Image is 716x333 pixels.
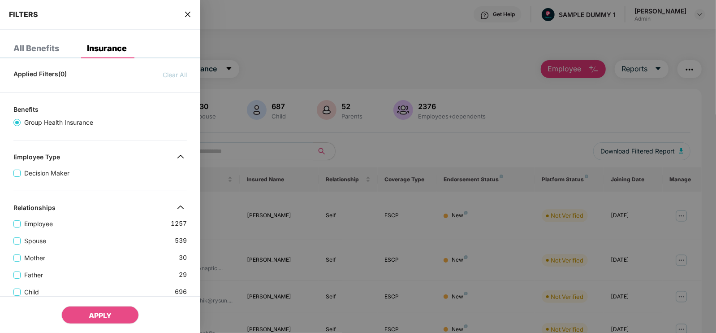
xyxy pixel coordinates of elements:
span: 30 [179,253,187,263]
span: 29 [179,270,187,280]
span: Spouse [21,236,50,246]
img: svg+xml;base64,PHN2ZyB4bWxucz0iaHR0cDovL3d3dy53My5vcmcvMjAwMC9zdmciIHdpZHRoPSIzMiIgaGVpZ2h0PSIzMi... [173,149,188,164]
span: 539 [175,236,187,246]
span: Employee [21,219,56,229]
span: Group Health Insurance [21,118,97,127]
span: APPLY [89,311,112,320]
div: Relationships [13,204,56,215]
span: Decision Maker [21,168,73,178]
span: Child [21,287,43,297]
span: 696 [175,287,187,297]
div: Insurance [87,44,127,53]
span: Father [21,270,47,280]
span: Applied Filters(0) [13,70,67,80]
span: FILTERS [9,10,38,19]
button: APPLY [61,306,139,324]
span: Clear All [163,70,187,80]
div: Employee Type [13,153,60,164]
img: svg+xml;base64,PHN2ZyB4bWxucz0iaHR0cDovL3d3dy53My5vcmcvMjAwMC9zdmciIHdpZHRoPSIzMiIgaGVpZ2h0PSIzMi... [173,200,188,215]
span: 1257 [171,219,187,229]
span: close [184,10,191,19]
span: Mother [21,253,49,263]
div: All Benefits [13,44,59,53]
